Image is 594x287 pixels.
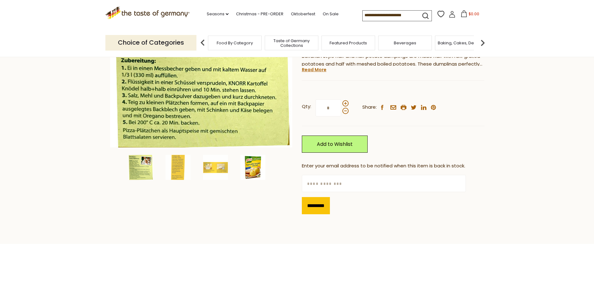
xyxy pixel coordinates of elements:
[316,99,341,116] input: Qty:
[362,103,377,111] span: Share:
[196,37,209,49] img: previous arrow
[438,41,486,45] a: Baking, Cakes, Desserts
[291,11,315,17] a: Oktoberfest
[128,155,153,180] img: Knorr Bavarian-style Halb and Halb Potato Dumplings 5.6 oz
[166,155,191,180] img: Knorr Bavarian-style Halb and Halb Potato Dumplings 5.6 oz
[217,41,253,45] a: Food By Category
[302,52,484,68] p: Bavarian style half and half potato dumplings are made half with raw grated potatoes and half wit...
[330,41,367,45] a: Featured Products
[236,11,283,17] a: Christmas - PRE-ORDER
[302,136,368,153] a: Add to Wishlist
[302,103,311,111] strong: Qty:
[207,11,229,17] a: Seasons
[469,11,479,17] span: $0.00
[267,38,316,48] a: Taste of Germany Collections
[105,35,196,50] p: Choice of Categories
[476,37,489,49] img: next arrow
[302,67,326,73] a: Read More
[394,41,416,45] a: Beverages
[457,10,483,20] button: $0.00
[203,155,228,180] img: Knorr Bavarian-style Halb and Halb Potato Dumplings 5.6 oz
[323,11,339,17] a: On Sale
[240,155,265,180] img: Knorr Bavarian-style Halb and Halb Potato Dumplings 5.6 oz
[302,162,484,170] div: Enter your email address to be notified when this item is back in stock.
